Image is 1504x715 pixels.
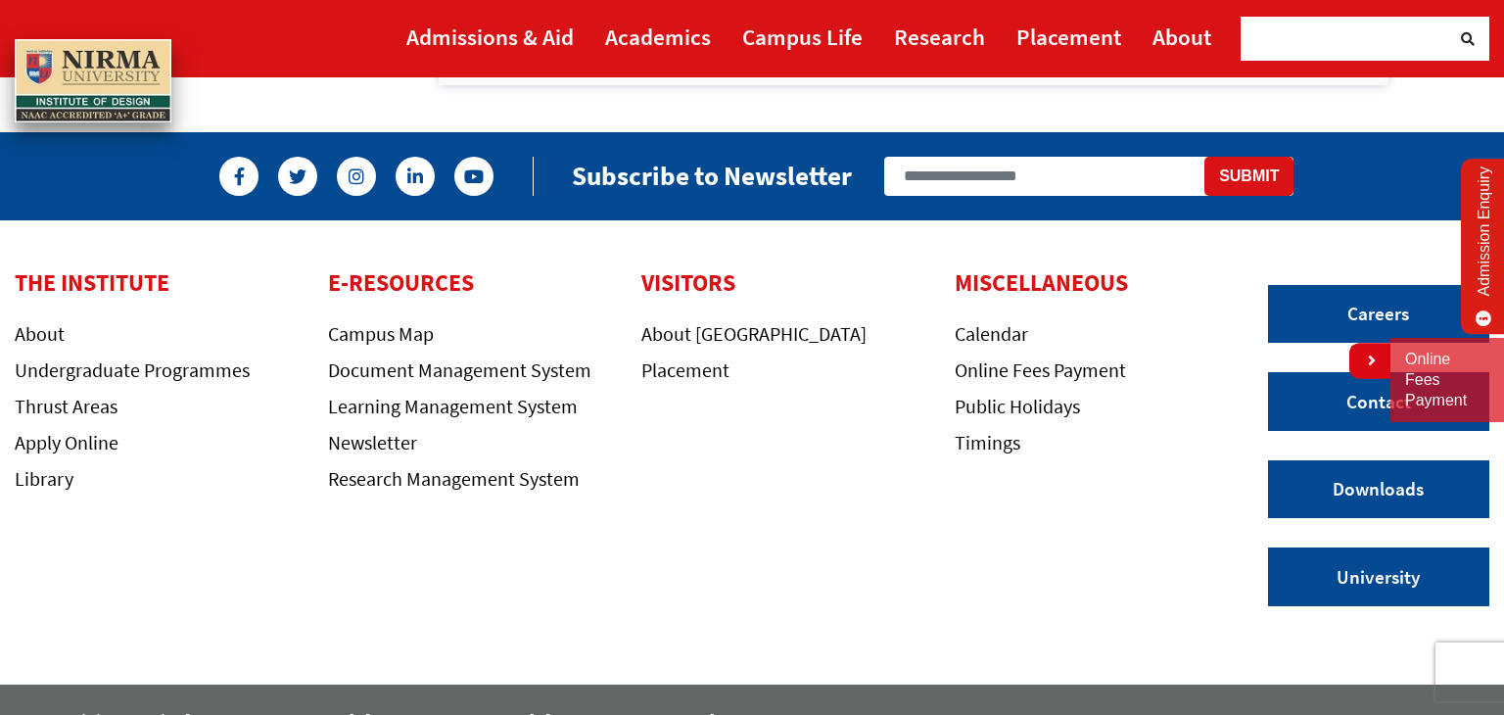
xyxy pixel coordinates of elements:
a: Library [15,466,73,491]
a: Campus Life [742,15,863,59]
a: About [1152,15,1211,59]
h2: Subscribe to Newsletter [572,160,852,192]
a: Contact [1268,372,1489,431]
a: Research [894,15,985,59]
a: Calendar [955,321,1028,346]
button: Submit [1204,157,1293,196]
a: Placement [641,357,729,382]
a: Admissions & Aid [406,15,574,59]
a: Undergraduate Programmes [15,357,250,382]
a: About [GEOGRAPHIC_DATA] [641,321,867,346]
a: Newsletter [328,430,417,454]
a: Online Fees Payment [955,357,1126,382]
a: Downloads [1268,460,1489,519]
a: Thrust Areas [15,394,117,418]
a: Learning Management System [328,394,578,418]
a: Public Holidays [955,394,1080,418]
a: Online Fees Payment [1405,350,1489,410]
a: Campus Map [328,321,434,346]
a: Apply Online [15,430,118,454]
a: Timings [955,430,1020,454]
a: Placement [1016,15,1121,59]
a: Document Management System [328,357,591,382]
a: Academics [605,15,711,59]
a: Careers [1268,285,1489,344]
a: University [1268,548,1489,606]
img: main_logo [15,39,171,123]
a: Research Management System [328,466,580,491]
a: About [15,321,65,346]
